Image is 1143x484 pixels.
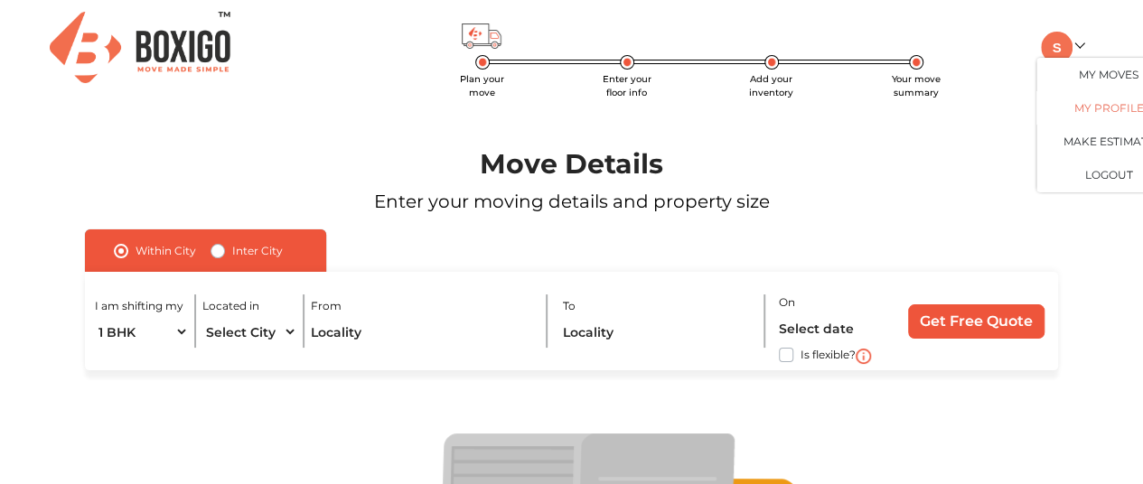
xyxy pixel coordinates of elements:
[232,240,283,262] label: Inter City
[908,304,1045,339] input: Get Free Quote
[779,312,891,344] input: Select date
[460,73,504,98] span: Plan your move
[801,344,856,363] label: Is flexible?
[50,12,230,83] img: Boxigo
[749,73,793,98] span: Add your inventory
[311,298,342,314] label: From
[563,316,754,348] input: Locality
[892,73,941,98] span: Your move summary
[46,188,1098,215] p: Enter your moving details and property size
[563,298,576,314] label: To
[136,240,196,262] label: Within City
[779,294,795,311] label: On
[202,298,259,314] label: Located in
[46,148,1098,181] h1: Move Details
[603,73,651,98] span: Enter your floor info
[311,316,533,348] input: Locality
[95,298,183,314] label: I am shifting my
[856,349,871,364] img: i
